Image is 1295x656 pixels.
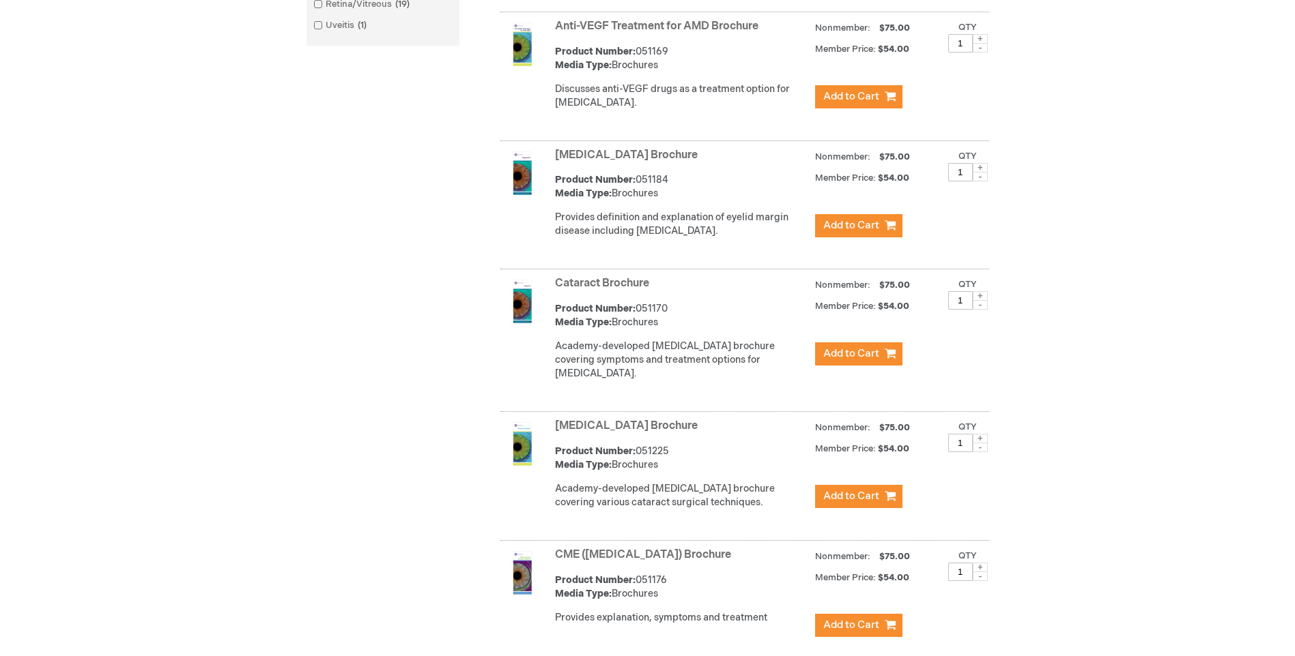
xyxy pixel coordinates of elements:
strong: Media Type: [555,59,612,71]
strong: Media Type: [555,459,612,471]
div: 051170 Brochures [555,302,808,329]
label: Qty [958,550,977,561]
div: 051225 Brochures [555,445,808,472]
strong: Nonmember: [815,149,870,166]
strong: Media Type: [555,588,612,599]
strong: Media Type: [555,188,612,199]
input: Qty [948,34,973,53]
strong: Member Price: [815,44,876,55]
strong: Media Type: [555,316,612,328]
span: Add to Cart [823,90,879,103]
span: $75.00 [877,151,912,162]
a: [MEDICAL_DATA] Brochure [555,419,698,432]
label: Qty [958,22,977,33]
label: Qty [958,279,977,290]
span: $54.00 [878,443,911,454]
img: Cataract Surgery Brochure [500,422,544,466]
p: Academy-developed [MEDICAL_DATA] brochure covering symptoms and treatment options for [MEDICAL_DA... [555,340,808,381]
strong: Nonmember: [815,20,870,37]
strong: Member Price: [815,443,876,454]
img: Blepharitis Brochure [500,151,544,195]
input: Qty [948,434,973,452]
span: $54.00 [878,44,911,55]
button: Add to Cart [815,614,902,637]
div: Provides definition and explanation of eyelid margin disease including [MEDICAL_DATA]. [555,211,808,238]
div: Academy-developed [MEDICAL_DATA] brochure covering various cataract surgical techniques. [555,482,808,509]
span: $75.00 [877,422,912,433]
input: Qty [948,563,973,581]
span: $54.00 [878,572,911,583]
div: 051169 Brochures [555,45,808,72]
img: Anti-VEGF Treatment for AMD Brochure [500,23,544,66]
strong: Nonmember: [815,548,870,565]
a: Cataract Brochure [555,277,649,290]
img: Cataract Brochure [500,280,544,323]
button: Add to Cart [815,485,902,508]
a: Anti-VEGF Treatment for AMD Brochure [555,20,758,33]
strong: Product Number: [555,445,636,457]
strong: Product Number: [555,174,636,185]
button: Add to Cart [815,85,902,108]
div: Discusses anti-VEGF drugs as a treatment option for [MEDICAL_DATA]. [555,83,808,110]
span: $54.00 [878,173,911,183]
a: [MEDICAL_DATA] Brochure [555,149,698,162]
span: $75.00 [877,551,912,562]
strong: Member Price: [815,173,876,183]
span: Add to Cart [823,618,879,631]
strong: Product Number: [555,303,636,314]
span: 1 [354,20,370,31]
input: Qty [948,163,973,181]
button: Add to Cart [815,342,902,366]
strong: Product Number: [555,46,636,57]
input: Qty [948,291,973,310]
strong: Nonmember: [815,277,870,294]
a: CME ([MEDICAL_DATA]) Brochure [555,548,731,561]
label: Qty [958,421,977,432]
strong: Nonmember: [815,419,870,436]
label: Qty [958,151,977,162]
span: Add to Cart [823,347,879,360]
div: 051176 Brochures [555,573,808,601]
div: 051184 Brochures [555,173,808,200]
a: Uveitis1 [310,19,372,32]
span: $75.00 [877,23,912,33]
button: Add to Cart [815,214,902,237]
div: Provides explanation, symptoms and treatment [555,611,808,625]
img: CME (Cystoid Macular Edema) Brochure [500,551,544,595]
span: $75.00 [877,280,912,290]
strong: Member Price: [815,572,876,583]
strong: Product Number: [555,574,636,586]
span: Add to Cart [823,490,879,503]
strong: Member Price: [815,301,876,312]
span: Add to Cart [823,219,879,232]
span: $54.00 [878,301,911,312]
